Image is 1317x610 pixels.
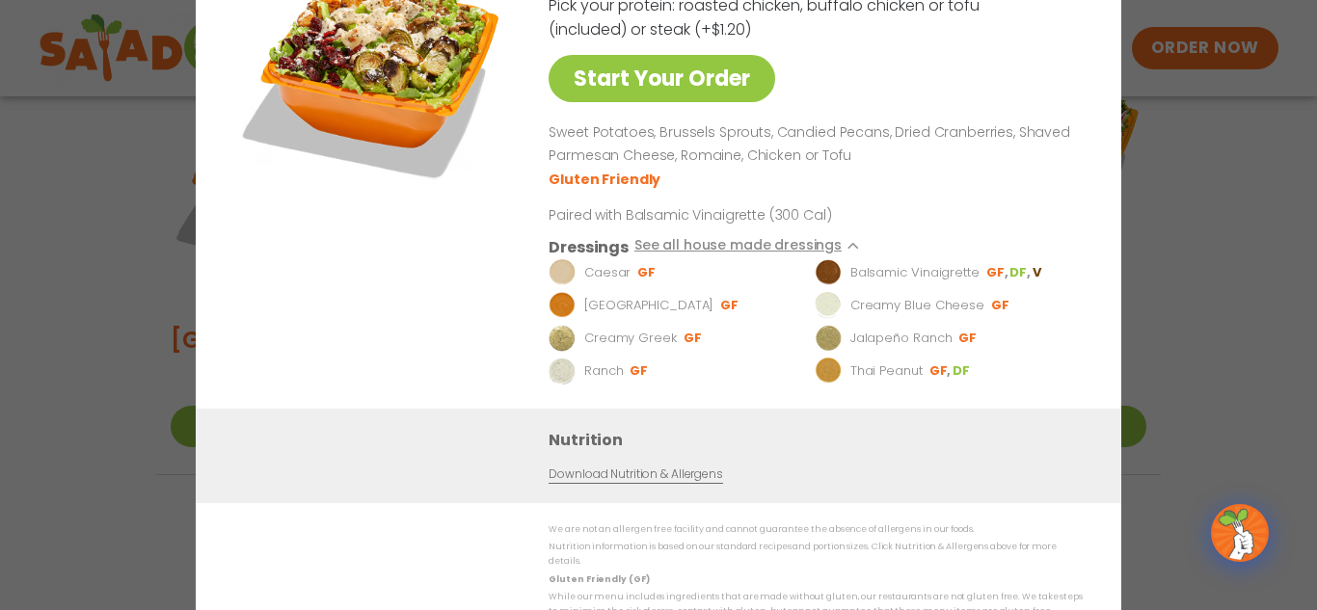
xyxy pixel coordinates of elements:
[815,358,842,385] img: Dressing preview image for Thai Peanut
[634,235,869,259] button: See all house made dressings
[549,325,576,352] img: Dressing preview image for Creamy Greek
[720,297,740,314] li: GF
[986,264,1009,281] li: GF
[549,205,905,225] p: Paired with Balsamic Vinaigrette (300 Cal)
[549,170,663,190] li: Gluten Friendly
[549,292,576,319] img: Dressing preview image for BBQ Ranch
[584,263,631,282] p: Caesar
[1213,506,1267,560] img: wpChatIcon
[549,540,1083,570] p: Nutrition information is based on our standard recipes and portion sizes. Click Nutrition & Aller...
[991,297,1011,314] li: GF
[815,325,842,352] img: Dressing preview image for Jalapeño Ranch
[630,362,650,380] li: GF
[850,263,980,282] p: Balsamic Vinaigrette
[815,259,842,286] img: Dressing preview image for Balsamic Vinaigrette
[549,259,576,286] img: Dressing preview image for Caesar
[1033,264,1043,281] li: V
[549,358,576,385] img: Dressing preview image for Ranch
[584,361,624,381] p: Ranch
[584,329,677,348] p: Creamy Greek
[549,573,649,585] strong: Gluten Friendly (GF)
[850,329,953,348] p: Jalapeño Ranch
[637,264,658,281] li: GF
[929,362,953,380] li: GF
[958,330,979,347] li: GF
[684,330,704,347] li: GF
[549,121,1075,168] p: Sweet Potatoes, Brussels Sprouts, Candied Pecans, Dried Cranberries, Shaved Parmesan Cheese, Roma...
[549,465,722,484] a: Download Nutrition & Allergens
[815,292,842,319] img: Dressing preview image for Creamy Blue Cheese
[850,361,923,381] p: Thai Peanut
[549,235,629,259] h3: Dressings
[549,428,1092,452] h3: Nutrition
[850,296,984,315] p: Creamy Blue Cheese
[1009,264,1032,281] li: DF
[584,296,713,315] p: [GEOGRAPHIC_DATA]
[549,55,775,102] a: Start Your Order
[953,362,972,380] li: DF
[549,522,1083,537] p: We are not an allergen free facility and cannot guarantee the absence of allergens in our foods.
